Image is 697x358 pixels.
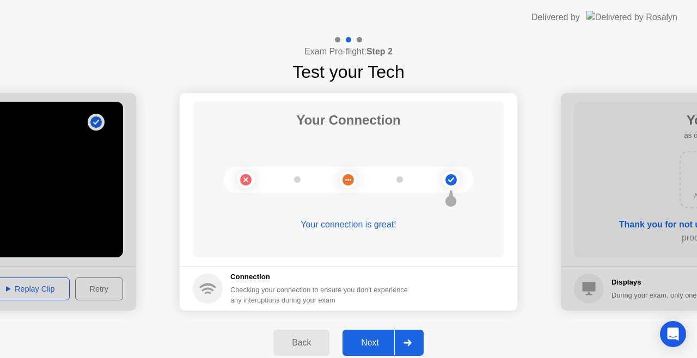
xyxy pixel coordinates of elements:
div: Open Intercom Messenger [660,321,686,347]
h4: Exam Pre-flight: [304,45,393,58]
div: Delivered by [531,11,580,24]
div: Next [346,338,394,348]
div: Back [277,338,326,348]
button: Next [343,330,424,356]
img: Delivered by Rosalyn [586,11,677,23]
div: Checking your connection to ensure you don’t experience any interuptions during your exam [230,285,414,305]
div: Your connection is great! [193,218,504,231]
h1: Test your Tech [292,59,405,85]
h1: Your Connection [296,110,401,130]
b: Step 2 [366,47,393,56]
h5: Connection [230,271,414,282]
button: Back [273,330,329,356]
